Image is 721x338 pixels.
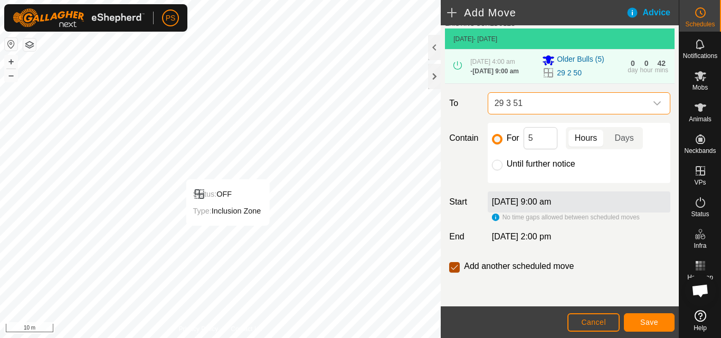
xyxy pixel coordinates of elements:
[445,132,483,144] label: Contain
[453,35,473,43] span: [DATE]
[567,313,620,332] button: Cancel
[5,38,17,51] button: Reset Map
[685,275,716,306] a: Open chat
[581,318,606,326] span: Cancel
[694,243,706,249] span: Infra
[464,262,574,271] label: Add another scheduled move
[687,274,713,281] span: Heatmap
[640,67,653,73] div: hour
[470,58,515,65] span: [DATE] 4:00 am
[689,116,711,122] span: Animals
[490,93,647,114] span: 29 3 51
[5,69,17,82] button: –
[575,132,597,144] span: Hours
[557,67,582,79] a: 29 2 50
[679,306,721,335] a: Help
[685,21,715,27] span: Schedules
[473,35,497,43] span: - [DATE]
[193,207,211,215] label: Type:
[692,84,708,91] span: Mobs
[658,60,666,67] div: 42
[445,230,483,243] label: End
[628,67,638,73] div: day
[193,188,261,200] div: OFF
[694,179,706,186] span: VPs
[472,67,519,75] span: [DATE] 9:00 am
[624,313,675,332] button: Save
[492,232,552,241] span: [DATE] 2:00 pm
[640,318,658,326] span: Save
[179,324,219,334] a: Privacy Policy
[470,66,519,76] div: -
[166,13,176,24] span: PS
[23,38,36,51] button: Map Layers
[655,67,668,73] div: mins
[684,148,716,154] span: Neckbands
[447,6,625,19] h2: Add Move
[231,324,262,334] a: Contact Us
[644,60,649,67] div: 0
[492,197,552,206] label: [DATE] 9:00 am
[626,6,679,19] div: Advice
[631,60,635,67] div: 0
[193,205,261,217] div: Inclusion Zone
[507,160,575,168] label: Until further notice
[445,92,483,114] label: To
[683,53,717,59] span: Notifications
[557,54,604,66] span: Older Bulls (5)
[502,214,640,221] span: No time gaps allowed between scheduled moves
[507,134,519,142] label: For
[647,93,668,114] div: dropdown trigger
[694,325,707,331] span: Help
[5,55,17,68] button: +
[445,196,483,208] label: Start
[614,132,633,144] span: Days
[691,211,709,217] span: Status
[13,8,145,27] img: Gallagher Logo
